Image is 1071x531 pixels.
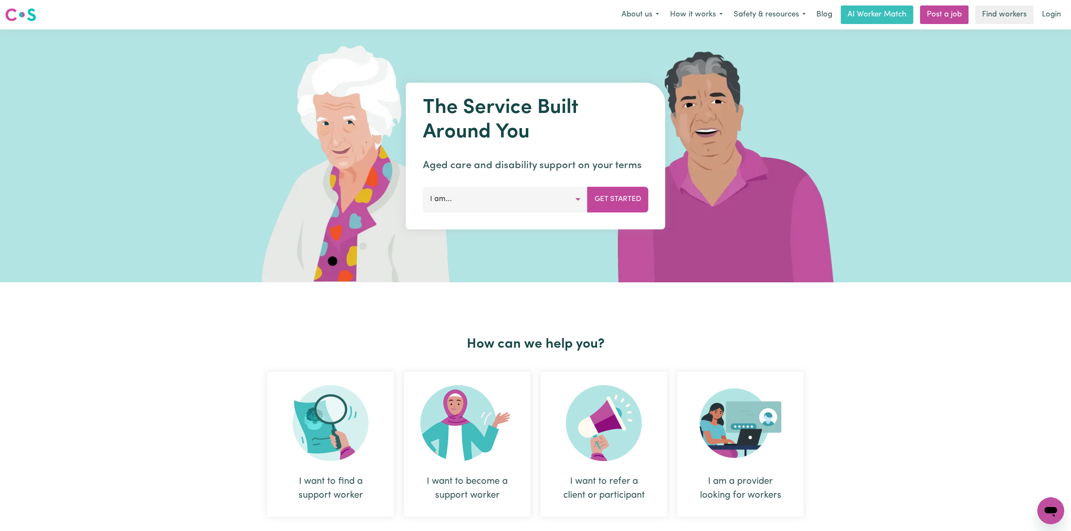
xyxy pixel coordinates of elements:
img: Become Worker [420,385,514,461]
button: Get Started [587,187,649,212]
a: Login [1037,5,1066,24]
iframe: Button to launch messaging window [1037,497,1064,524]
a: Blog [811,5,837,24]
button: I am... [423,187,588,212]
div: I want to refer a client or participant [541,372,667,517]
img: Search [293,385,369,461]
p: Aged care and disability support on your terms [423,158,649,173]
h2: How can we help you? [262,336,809,352]
div: I want to find a support worker [288,475,374,502]
div: I am a provider looking for workers [677,372,804,517]
button: About us [616,6,665,24]
a: AI Worker Match [841,5,913,24]
div: I want to become a support worker [404,372,530,517]
a: Find workers [975,5,1033,24]
img: Provider [700,385,781,461]
div: I want to find a support worker [267,372,394,517]
button: Safety & resources [728,6,811,24]
div: I am a provider looking for workers [697,475,783,502]
div: I want to become a support worker [424,475,510,502]
a: Careseekers logo [5,5,36,24]
button: How it works [665,6,728,24]
img: Refer [566,385,642,461]
h1: The Service Built Around You [423,96,649,145]
div: I want to refer a client or participant [561,475,647,502]
img: Careseekers logo [5,7,36,22]
a: Post a job [920,5,969,24]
